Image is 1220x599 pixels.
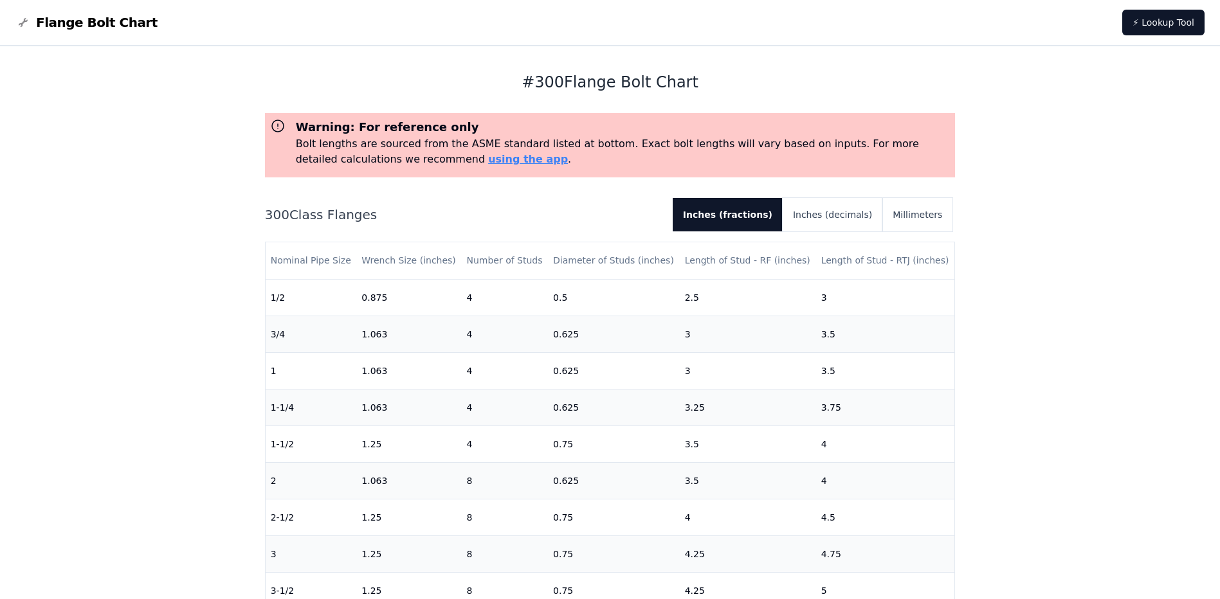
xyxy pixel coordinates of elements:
[356,462,461,499] td: 1.063
[816,279,955,316] td: 3
[461,389,548,425] td: 4
[816,316,955,352] td: 3.5
[816,462,955,499] td: 4
[816,535,955,572] td: 4.75
[461,499,548,535] td: 8
[266,389,357,425] td: 1-1/4
[548,462,680,499] td: 0.625
[680,535,816,572] td: 4.25
[15,13,158,31] a: Flange Bolt Chart LogoFlange Bolt Chart
[548,389,680,425] td: 0.625
[356,389,461,425] td: 1.063
[673,198,783,231] button: Inches (fractions)
[548,279,680,316] td: 0.5
[548,352,680,389] td: 0.625
[15,15,31,30] img: Flange Bolt Chart Logo
[680,279,816,316] td: 2.5
[816,242,955,279] th: Length of Stud - RTJ (inches)
[680,462,816,499] td: 3.5
[356,425,461,462] td: 1.25
[816,389,955,425] td: 3.75
[265,206,662,224] h2: 300 Class Flanges
[296,136,951,167] p: Bolt lengths are sourced from the ASME standard listed at bottom. Exact bolt lengths will vary ba...
[356,352,461,389] td: 1.063
[266,499,357,535] td: 2-1/2
[461,535,548,572] td: 8
[461,279,548,316] td: 4
[266,425,357,462] td: 1-1/2
[266,316,357,352] td: 3/4
[266,535,357,572] td: 3
[783,198,882,231] button: Inches (decimals)
[548,242,680,279] th: Diameter of Studs (inches)
[461,352,548,389] td: 4
[816,352,955,389] td: 3.5
[1122,10,1205,35] a: ⚡ Lookup Tool
[488,153,568,165] a: using the app
[296,118,951,136] h3: Warning: For reference only
[266,279,357,316] td: 1/2
[548,316,680,352] td: 0.625
[816,499,955,535] td: 4.5
[680,389,816,425] td: 3.25
[680,352,816,389] td: 3
[356,242,461,279] th: Wrench Size (inches)
[461,462,548,499] td: 8
[680,242,816,279] th: Length of Stud - RF (inches)
[680,499,816,535] td: 4
[356,535,461,572] td: 1.25
[36,13,158,31] span: Flange Bolt Chart
[461,425,548,462] td: 4
[266,242,357,279] th: Nominal Pipe Size
[356,499,461,535] td: 1.25
[548,535,680,572] td: 0.75
[680,425,816,462] td: 3.5
[266,352,357,389] td: 1
[548,425,680,462] td: 0.75
[266,462,357,499] td: 2
[548,499,680,535] td: 0.75
[680,316,816,352] td: 3
[356,316,461,352] td: 1.063
[816,425,955,462] td: 4
[461,316,548,352] td: 4
[882,198,952,231] button: Millimeters
[356,279,461,316] td: 0.875
[461,242,548,279] th: Number of Studs
[265,72,956,93] h1: # 300 Flange Bolt Chart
